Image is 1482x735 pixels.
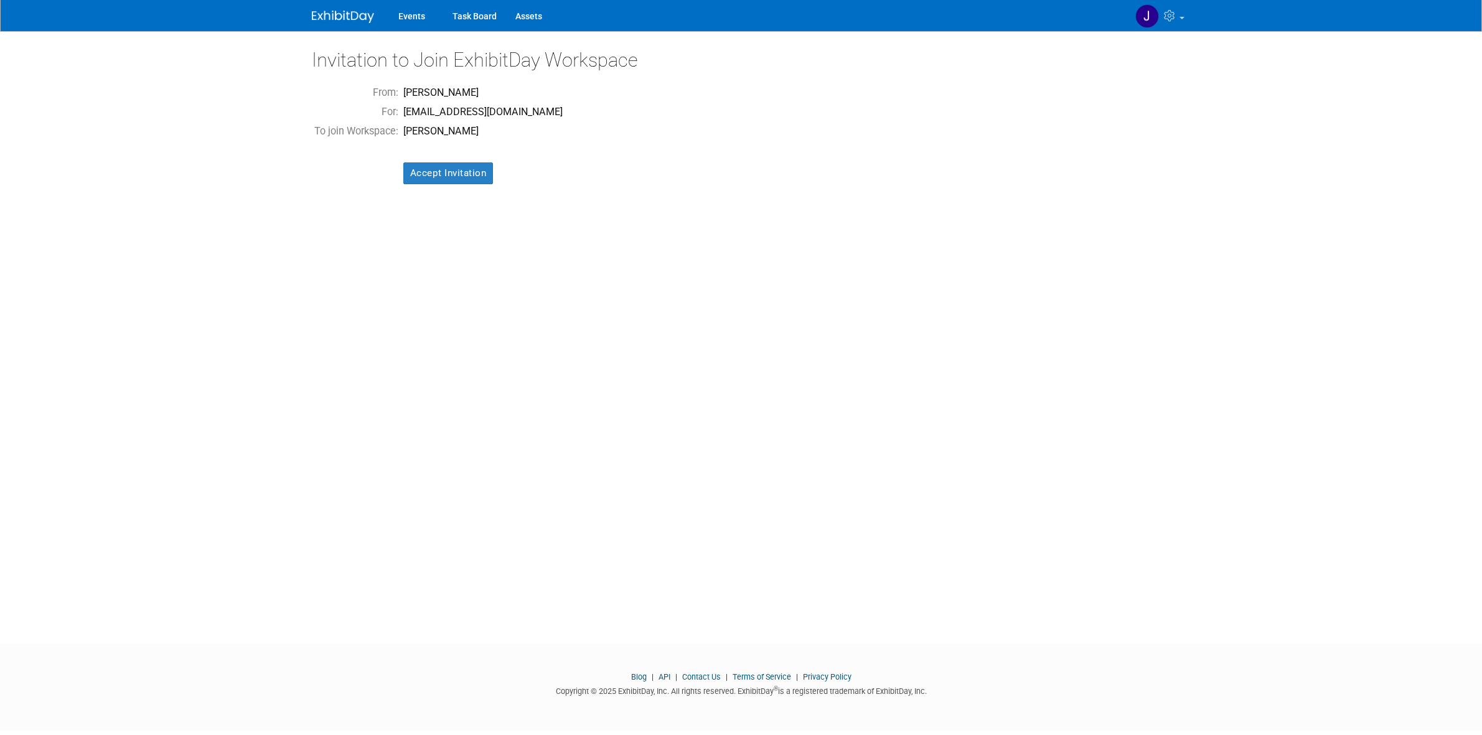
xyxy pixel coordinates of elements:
[723,672,731,681] span: |
[401,83,565,103] td: [PERSON_NAME]
[312,122,401,141] td: To join Workspace:
[1135,4,1159,28] img: Justin Newborn
[682,672,721,681] a: Contact Us
[312,11,374,23] img: ExhibitDay
[401,122,565,141] td: [PERSON_NAME]
[649,672,657,681] span: |
[733,672,791,681] a: Terms of Service
[774,685,778,692] sup: ®
[312,103,401,122] td: For:
[803,672,851,681] a: Privacy Policy
[312,50,1171,71] h2: Invitation to Join ExhibitDay Workspace
[312,83,401,103] td: From:
[672,672,680,681] span: |
[659,672,670,681] a: API
[631,672,647,681] a: Blog
[403,162,494,184] input: Accept Invitation
[401,103,565,122] td: [EMAIL_ADDRESS][DOMAIN_NAME]
[793,672,801,681] span: |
